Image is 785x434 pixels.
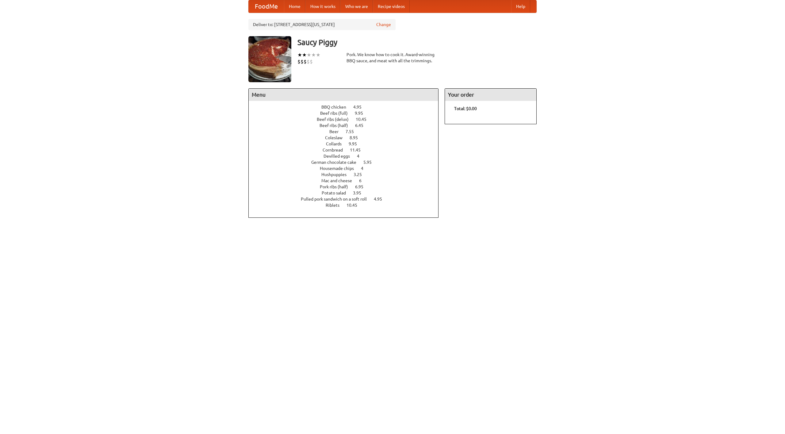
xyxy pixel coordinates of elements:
a: FoodMe [249,0,284,13]
h3: Saucy Piggy [297,36,537,48]
a: Who we are [340,0,373,13]
img: angular.jpg [248,36,291,82]
span: 6.95 [355,184,370,189]
a: Potato salad 3.95 [322,190,373,195]
span: 3.95 [353,190,367,195]
span: 5.95 [363,160,378,165]
span: Beer [329,129,345,134]
span: Beef ribs (full) [320,111,354,116]
span: 3.25 [354,172,368,177]
a: Collards 9.95 [326,141,368,146]
a: Riblets 10.45 [326,203,369,208]
span: Housemade chips [320,166,360,171]
span: 4.95 [374,197,388,202]
li: ★ [311,52,316,58]
a: Housemade chips 4 [320,166,375,171]
li: ★ [307,52,311,58]
li: $ [310,58,313,65]
span: Hushpuppies [321,172,353,177]
span: 6 [359,178,368,183]
a: Help [511,0,530,13]
span: BBQ chicken [321,105,352,109]
a: Home [284,0,305,13]
h4: Menu [249,89,438,101]
li: ★ [302,52,307,58]
span: 11.45 [350,148,367,152]
span: German chocolate cake [311,160,362,165]
span: Beef ribs (delux) [317,117,355,122]
a: Mac and cheese 6 [321,178,373,183]
span: Devilled eggs [324,154,356,159]
span: 4 [361,166,370,171]
li: $ [307,58,310,65]
b: Total: $0.00 [454,106,477,111]
li: $ [301,58,304,65]
a: Pork ribs (half) 6.95 [320,184,375,189]
span: 10.45 [347,203,363,208]
a: German chocolate cake 5.95 [311,160,383,165]
span: 9.95 [355,111,369,116]
a: Recipe videos [373,0,410,13]
span: Pulled pork sandwich on a soft roll [301,197,373,202]
span: Coleslaw [325,135,349,140]
span: 4.95 [353,105,368,109]
a: Hushpuppies 3.25 [321,172,373,177]
h4: Your order [445,89,536,101]
span: Pork ribs (half) [320,184,354,189]
div: Deliver to: [STREET_ADDRESS][US_STATE] [248,19,396,30]
span: 10.45 [356,117,373,122]
span: 6.45 [355,123,370,128]
span: 8.95 [350,135,364,140]
li: $ [297,58,301,65]
div: Pork. We know how to cook it. Award-winning BBQ sauce, and meat with all the trimmings. [347,52,438,64]
a: Coleslaw 8.95 [325,135,369,140]
span: Cornbread [323,148,349,152]
span: Potato salad [322,190,352,195]
a: BBQ chicken 4.95 [321,105,373,109]
li: ★ [297,52,302,58]
a: How it works [305,0,340,13]
a: Devilled eggs 4 [324,154,371,159]
span: Beef ribs (half) [320,123,354,128]
li: ★ [316,52,320,58]
a: Beer 7.55 [329,129,365,134]
a: Change [376,21,391,28]
a: Cornbread 11.45 [323,148,372,152]
span: Collards [326,141,348,146]
a: Beef ribs (half) 6.45 [320,123,375,128]
a: Beef ribs (full) 9.95 [320,111,374,116]
a: Pulled pork sandwich on a soft roll 4.95 [301,197,393,202]
li: $ [304,58,307,65]
span: 7.55 [346,129,360,134]
a: Beef ribs (delux) 10.45 [317,117,378,122]
span: Riblets [326,203,346,208]
span: 9.95 [349,141,363,146]
span: Mac and cheese [321,178,358,183]
span: 4 [357,154,366,159]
